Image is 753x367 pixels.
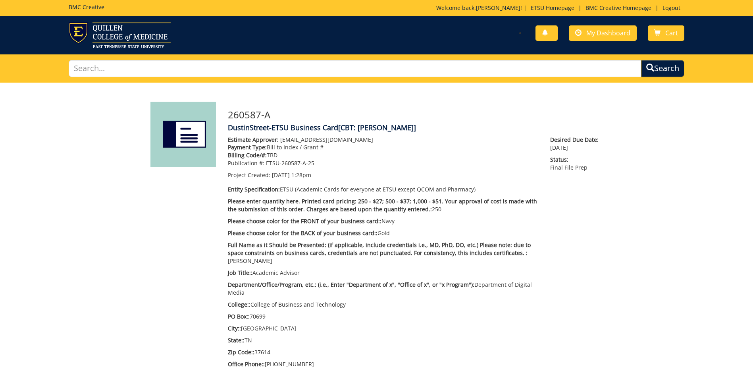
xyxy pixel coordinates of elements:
[69,60,641,77] input: Search...
[228,325,241,332] span: City::
[228,281,539,297] p: Department of Digital Media
[228,336,245,344] span: State::
[550,156,603,172] p: Final File Prep
[228,143,539,151] p: Bill to Index / Grant #
[228,241,539,265] p: [PERSON_NAME]
[228,151,267,159] span: Billing Code/#:
[228,269,252,276] span: Job Title::
[527,4,578,12] a: ETSU Homepage
[228,229,539,237] p: Gold
[228,229,377,237] span: Please choose color for the BACK of your business card::
[582,4,655,12] a: BMC Creative Homepage
[228,313,250,320] span: PO Box::
[228,159,264,167] span: Publication #:
[228,136,279,143] span: Estimate Approver:
[228,185,539,193] p: ETSU (Academic Cards for everyone at ETSU except QCOM and Pharmacy)
[228,313,539,321] p: 70699
[228,301,539,309] p: College of Business and Technology
[550,136,603,144] span: Desired Due Date:
[228,197,539,213] p: 250
[586,29,630,37] span: My Dashboard
[228,136,539,144] p: [EMAIL_ADDRESS][DOMAIN_NAME]
[550,156,603,164] span: Status:
[150,102,216,167] img: Product featured image
[228,185,280,193] span: Entity Specification:
[476,4,520,12] a: [PERSON_NAME]
[648,25,684,41] a: Cart
[228,217,539,225] p: Navy
[228,241,531,257] span: Full Name as it Should be Presented: (if applicable, include credentials i.e., MD, PhD, DO, etc.)...
[69,4,104,10] h5: BMC Creative
[228,348,254,356] span: Zip Code::
[228,143,267,151] span: Payment Type:
[69,22,171,48] img: ETSU logo
[228,336,539,344] p: TN
[228,151,539,159] p: TBD
[266,159,314,167] span: ETSU-260587-A-25
[228,348,539,356] p: 37614
[228,269,539,277] p: Academic Advisor
[272,171,311,179] span: [DATE] 1:28pm
[228,325,539,332] p: [GEOGRAPHIC_DATA]
[228,217,381,225] span: Please choose color for the FRONT of your business card::
[228,110,603,120] h3: 260587-A
[338,123,416,132] span: [CBT: [PERSON_NAME]]
[641,60,684,77] button: Search
[436,4,684,12] p: Welcome back, ! | | |
[569,25,637,41] a: My Dashboard
[228,281,474,288] span: Department/Office/Program, etc.: (i.e., Enter "Department of x", "Office of x", or "x Program"):
[659,4,684,12] a: Logout
[228,124,603,132] h4: DustinStreet-ETSU Business Card
[550,136,603,152] p: [DATE]
[228,197,537,213] span: Please enter quantity here. Printed card pricing: 250 - $27; 500 - $37; 1,000 - $51. Your approva...
[665,29,678,37] span: Cart
[228,301,250,308] span: College::
[228,171,270,179] span: Project Created:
